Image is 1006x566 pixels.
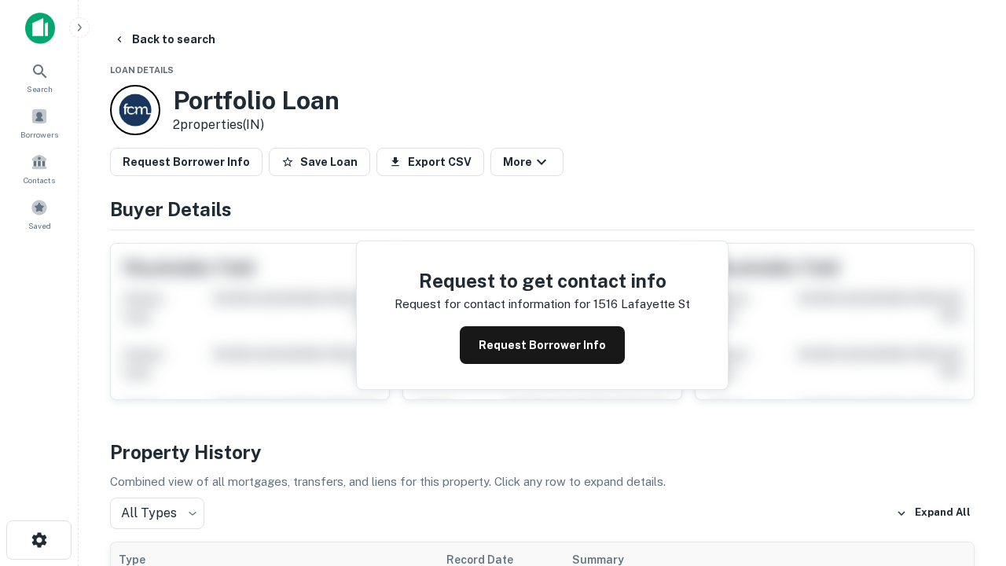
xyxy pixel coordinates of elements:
button: Back to search [107,25,222,53]
img: capitalize-icon.png [25,13,55,44]
span: Search [27,83,53,95]
p: 2 properties (IN) [173,116,340,134]
h4: Property History [110,438,975,466]
a: Contacts [5,147,74,189]
button: Request Borrower Info [110,148,263,176]
p: Request for contact information for [395,295,590,314]
button: Export CSV [376,148,484,176]
a: Search [5,56,74,98]
span: Contacts [24,174,55,186]
span: Saved [28,219,51,232]
div: All Types [110,498,204,529]
h4: Buyer Details [110,195,975,223]
a: Borrowers [5,101,74,144]
button: Request Borrower Info [460,326,625,364]
button: More [490,148,564,176]
h4: Request to get contact info [395,266,690,295]
iframe: Chat Widget [927,390,1006,465]
button: Save Loan [269,148,370,176]
p: 1516 lafayette st [593,295,690,314]
h3: Portfolio Loan [173,86,340,116]
p: Combined view of all mortgages, transfers, and liens for this property. Click any row to expand d... [110,472,975,491]
span: Borrowers [20,128,58,141]
button: Expand All [892,502,975,525]
span: Loan Details [110,65,174,75]
a: Saved [5,193,74,235]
